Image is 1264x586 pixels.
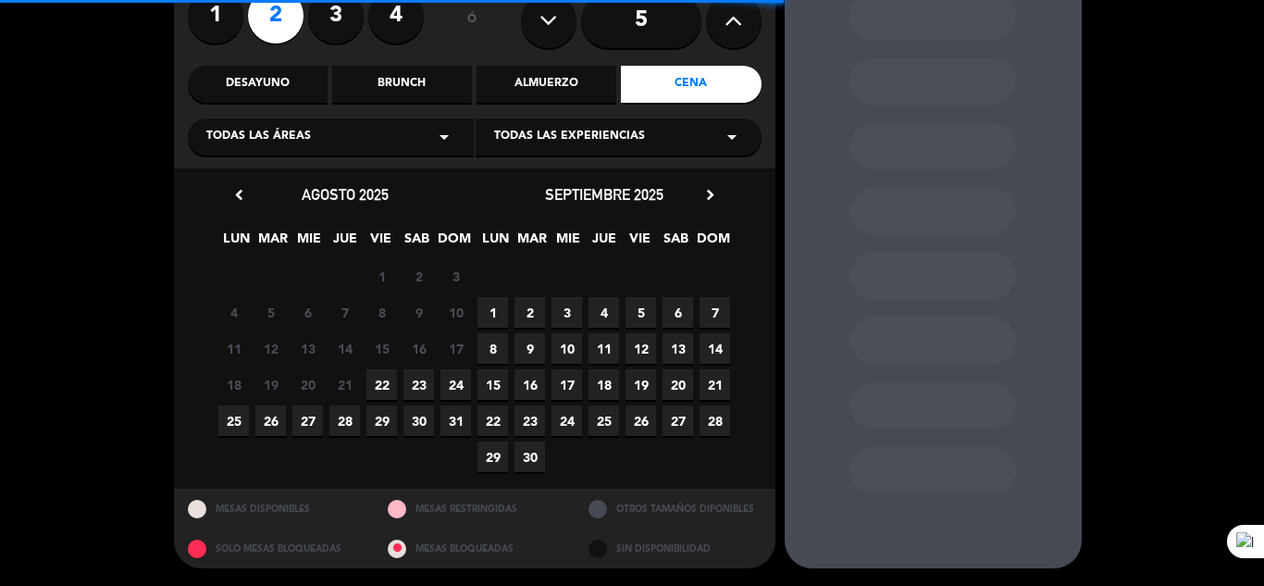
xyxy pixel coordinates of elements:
[575,529,775,568] div: SIN DISPONIBILIDAD
[477,442,508,472] span: 29
[403,369,434,400] span: 23
[329,297,360,328] span: 7
[366,228,396,258] span: VIE
[551,297,582,328] span: 3
[292,333,323,364] span: 13
[440,297,471,328] span: 10
[255,297,286,328] span: 5
[366,297,397,328] span: 8
[552,228,583,258] span: MIE
[221,228,252,258] span: LUN
[440,261,471,292] span: 3
[257,228,288,258] span: MAR
[403,333,434,364] span: 16
[477,405,508,436] span: 22
[374,529,575,568] div: MESAS BLOQUEADAS
[332,66,472,103] div: Brunch
[589,333,619,364] span: 11
[721,126,743,148] i: arrow_drop_down
[440,369,471,400] span: 24
[218,297,249,328] span: 4
[433,126,455,148] i: arrow_drop_down
[621,66,761,103] div: Cena
[403,297,434,328] span: 9
[329,369,360,400] span: 21
[174,529,375,568] div: SOLO MESAS BLOQUEADAS
[516,228,547,258] span: MAR
[440,405,471,436] span: 31
[626,405,656,436] span: 26
[402,228,432,258] span: SAB
[292,369,323,400] span: 20
[366,333,397,364] span: 15
[329,405,360,436] span: 28
[480,228,511,258] span: LUN
[514,405,545,436] span: 23
[575,489,775,529] div: OTROS TAMAÑOS DIPONIBLES
[551,333,582,364] span: 10
[366,405,397,436] span: 29
[700,297,730,328] span: 7
[551,369,582,400] span: 17
[697,228,727,258] span: DOM
[329,228,360,258] span: JUE
[302,185,389,204] span: agosto 2025
[661,228,691,258] span: SAB
[477,66,616,103] div: Almuerzo
[625,228,655,258] span: VIE
[700,333,730,364] span: 14
[206,128,311,146] span: Todas las áreas
[589,369,619,400] span: 18
[329,333,360,364] span: 14
[218,333,249,364] span: 11
[663,369,693,400] span: 20
[514,442,545,472] span: 30
[626,333,656,364] span: 12
[255,333,286,364] span: 12
[514,333,545,364] span: 9
[477,369,508,400] span: 15
[589,297,619,328] span: 4
[292,297,323,328] span: 6
[366,369,397,400] span: 22
[700,369,730,400] span: 21
[663,405,693,436] span: 27
[589,405,619,436] span: 25
[174,489,375,529] div: MESAS DISPONIBLES
[663,297,693,328] span: 6
[292,405,323,436] span: 27
[374,489,575,529] div: MESAS RESTRINGIDAS
[663,333,693,364] span: 13
[255,369,286,400] span: 19
[293,228,324,258] span: MIE
[514,297,545,328] span: 2
[255,405,286,436] span: 26
[229,185,249,205] i: chevron_left
[551,405,582,436] span: 24
[477,333,508,364] span: 8
[700,185,720,205] i: chevron_right
[626,369,656,400] span: 19
[494,128,645,146] span: Todas las experiencias
[440,333,471,364] span: 17
[366,261,397,292] span: 1
[589,228,619,258] span: JUE
[514,369,545,400] span: 16
[477,297,508,328] span: 1
[188,66,328,103] div: Desayuno
[218,369,249,400] span: 18
[403,261,434,292] span: 2
[700,405,730,436] span: 28
[403,405,434,436] span: 30
[438,228,468,258] span: DOM
[218,405,249,436] span: 25
[545,185,663,204] span: septiembre 2025
[626,297,656,328] span: 5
